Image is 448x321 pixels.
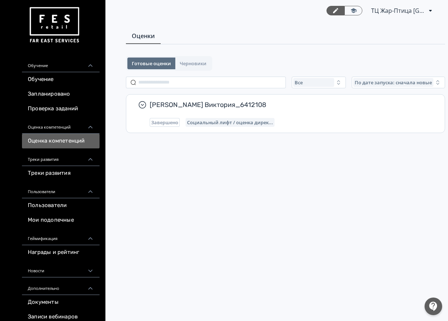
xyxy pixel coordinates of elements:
span: [PERSON_NAME] Виктория_6412108 [150,100,427,109]
span: Готовые оценки [132,60,171,66]
a: Оценка компетенций [22,134,100,148]
div: Обучение [22,55,100,72]
span: Все [295,80,303,85]
button: Все [292,77,346,88]
a: Запланировано [22,87,100,102]
button: Готовые оценки [127,58,175,69]
span: Черновики [180,60,206,66]
a: Проверка заданий [22,102,100,116]
div: Новости [22,260,100,277]
span: Социальный лифт / оценка директора магазина [187,119,273,125]
div: Геймификация [22,228,100,245]
a: Обучение [22,72,100,87]
img: https://files.teachbase.ru/system/account/57463/logo/medium-936fc5084dd2c598f50a98b9cbe0469a.png [28,4,81,46]
button: По дате запуска: сначала новые [352,77,445,88]
a: Пользователи [22,198,100,213]
div: Дополнительно [22,277,100,295]
span: Оценки [132,32,155,40]
a: Переключиться в режим ученика [344,6,362,15]
a: Документы [22,295,100,310]
a: Награды и рейтинг [22,245,100,260]
div: Оценка компетенций [22,116,100,134]
span: Завершено [151,119,178,125]
a: Треки развития [22,166,100,181]
span: ТЦ Жар-Птица Нижний Новгород СИН 6412108 [371,6,426,15]
div: Треки развития [22,148,100,166]
button: Черновики [175,58,211,69]
span: По дате запуска: сначала новые [355,80,432,85]
a: Мои подопечные [22,213,100,228]
div: Пользователи [22,181,100,198]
